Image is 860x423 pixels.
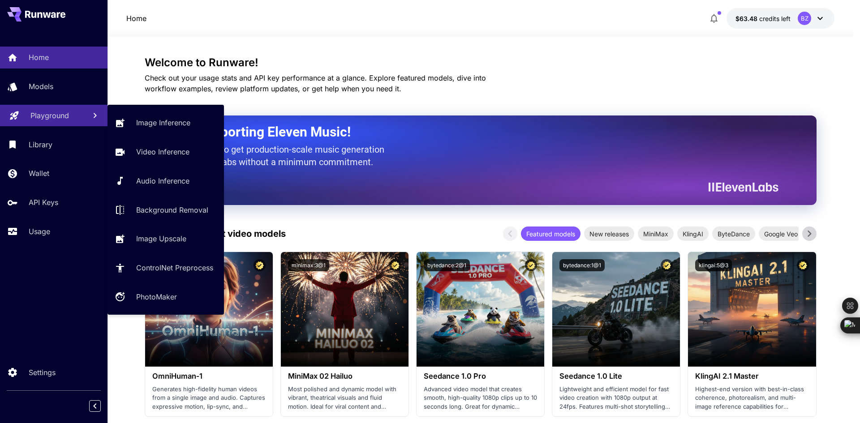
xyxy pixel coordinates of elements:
a: Video Inference [107,141,224,163]
h3: Welcome to Runware! [145,56,817,69]
p: Usage [29,226,50,237]
h3: Seedance 1.0 Lite [559,372,673,380]
button: bytedance:2@1 [424,259,470,271]
img: alt [281,252,408,367]
h3: Seedance 1.0 Pro [424,372,537,380]
p: Advanced video model that creates smooth, high-quality 1080p clips up to 10 seconds long. Great f... [424,385,537,411]
nav: breadcrumb [126,13,146,24]
button: Certified Model – Vetted for best performance and includes a commercial license. [525,259,537,271]
span: KlingAI [677,229,709,239]
p: Generates high-fidelity human videos from a single image and audio. Captures expressive motion, l... [152,385,266,411]
p: Home [29,52,49,63]
p: Wallet [29,168,49,179]
span: ByteDance [712,229,755,239]
a: ControlNet Preprocess [107,257,224,279]
span: Check out your usage stats and API key performance at a glance. Explore featured models, dive int... [145,73,486,93]
p: Video Inference [136,146,189,157]
p: Models [29,81,53,92]
button: bytedance:1@1 [559,259,605,271]
p: ControlNet Preprocess [136,262,213,273]
p: Home [126,13,146,24]
button: Collapse sidebar [89,400,101,412]
h3: KlingAI 2.1 Master [695,372,808,380]
p: Background Removal [136,205,208,215]
span: Google Veo [759,229,803,239]
button: Certified Model – Vetted for best performance and includes a commercial license. [797,259,809,271]
div: $63.4783 [735,14,791,23]
p: Settings [29,367,56,378]
p: Playground [30,110,69,121]
img: alt [417,252,544,367]
span: New releases [584,229,634,239]
span: MiniMax [638,229,674,239]
a: Background Removal [107,199,224,221]
span: Featured models [521,229,580,239]
div: BZ [798,12,811,25]
h3: MiniMax 02 Hailuo [288,372,401,380]
button: Certified Model – Vetted for best performance and includes a commercial license. [254,259,266,271]
p: Image Upscale [136,233,186,244]
a: PhotoMaker [107,286,224,308]
p: PhotoMaker [136,291,177,302]
p: The only way to get production-scale music generation from Eleven Labs without a minimum commitment. [167,143,391,168]
p: Audio Inference [136,175,189,186]
a: Image Upscale [107,228,224,250]
button: klingai:5@3 [695,259,732,271]
h2: Now Supporting Eleven Music! [167,124,772,141]
a: Audio Inference [107,170,224,192]
button: Certified Model – Vetted for best performance and includes a commercial license. [389,259,401,271]
p: API Keys [29,197,58,208]
p: Library [29,139,52,150]
span: credits left [759,15,791,22]
button: minimax:3@1 [288,259,329,271]
div: Collapse sidebar [96,398,107,414]
p: Image Inference [136,117,190,128]
button: Certified Model – Vetted for best performance and includes a commercial license. [661,259,673,271]
p: Lightweight and efficient model for fast video creation with 1080p output at 24fps. Features mult... [559,385,673,411]
img: alt [688,252,816,367]
h3: OmniHuman‑1 [152,372,266,380]
p: Most polished and dynamic model with vibrant, theatrical visuals and fluid motion. Ideal for vira... [288,385,401,411]
p: Highest-end version with best-in-class coherence, photorealism, and multi-image reference capabil... [695,385,808,411]
img: alt [552,252,680,367]
a: Image Inference [107,112,224,134]
button: $63.4783 [727,8,834,29]
span: $63.48 [735,15,759,22]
